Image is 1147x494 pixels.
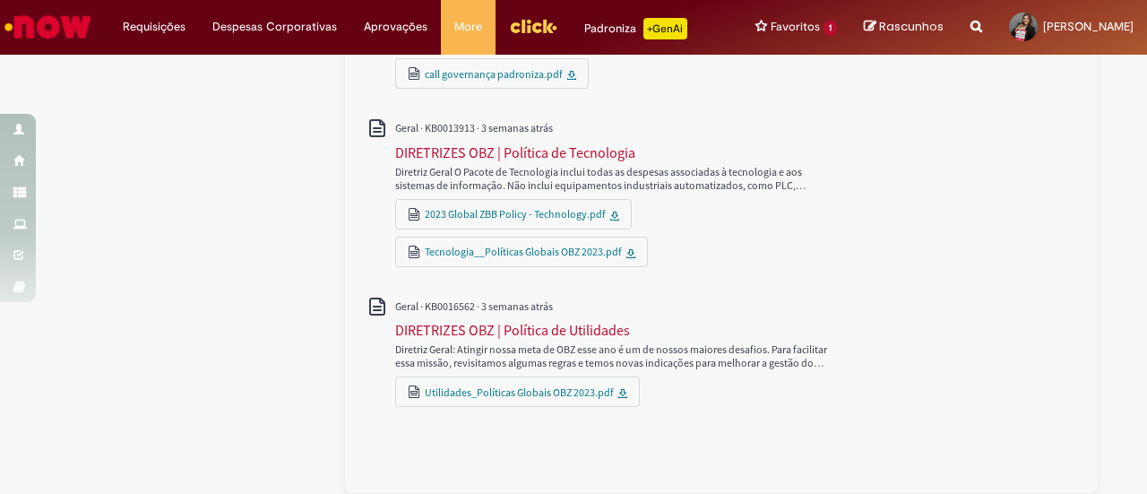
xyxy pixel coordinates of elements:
img: ServiceNow [2,9,94,45]
span: 1 [824,21,837,36]
img: click_logo_yellow_360x200.png [509,13,557,39]
a: Rascunhos [864,19,944,36]
span: Despesas Corporativas [212,18,337,36]
p: +GenAi [643,18,687,39]
span: Aprovações [364,18,427,36]
span: [PERSON_NAME] [1043,19,1134,34]
span: Favoritos [771,18,820,36]
span: Requisições [123,18,185,36]
div: Padroniza [584,18,687,39]
span: More [454,18,482,36]
span: Rascunhos [879,18,944,35]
